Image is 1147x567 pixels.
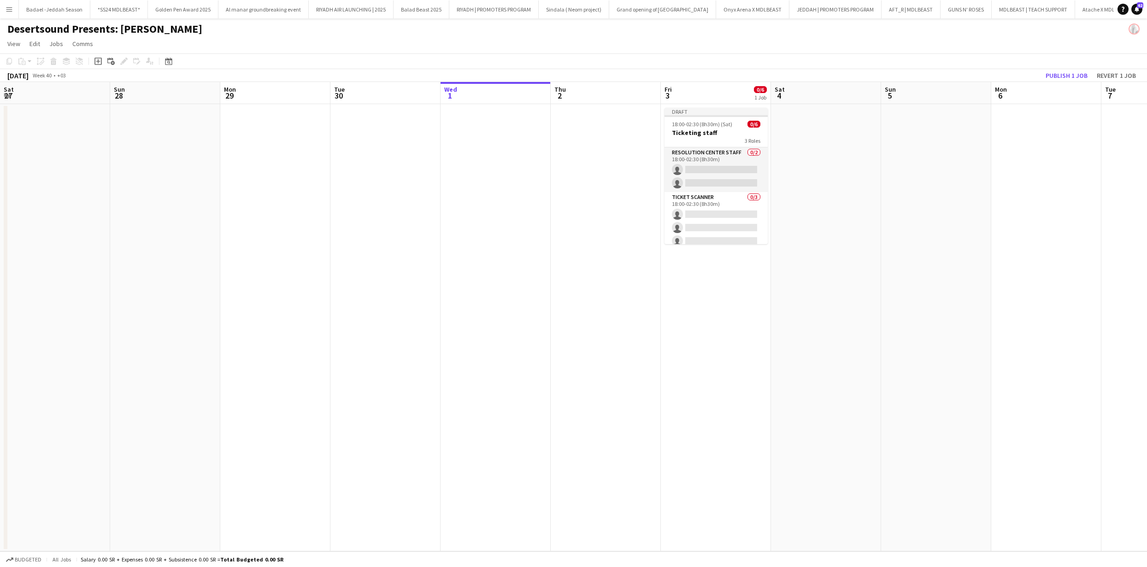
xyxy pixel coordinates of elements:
span: Tue [334,85,345,94]
button: GUNS N' ROSES [941,0,992,18]
span: Comms [72,40,93,48]
span: Mon [224,85,236,94]
button: Sindala ( Neom project) [539,0,609,18]
button: Atache X MDLBEAST [1075,0,1138,18]
span: 7 [1104,90,1116,101]
button: Badael -Jeddah Season [19,0,90,18]
span: 2 [553,90,566,101]
span: 28 [112,90,125,101]
span: Tue [1105,85,1116,94]
span: 3 Roles [745,137,760,144]
button: MDLBEAST | TEACH SUPPORT [992,0,1075,18]
button: Balad Beast 2025 [394,0,449,18]
div: Draft [665,108,768,115]
button: JEDDAH | PROMOTERS PROGRAM [789,0,882,18]
div: [DATE] [7,71,29,80]
button: Golden Pen Award 2025 [148,0,218,18]
span: Thu [554,85,566,94]
span: Jobs [49,40,63,48]
button: Revert 1 job [1093,70,1140,82]
app-card-role: Ticket Scanner0/318:00-02:30 (8h30m) [665,192,768,250]
button: Grand opening of [GEOGRAPHIC_DATA] [609,0,716,18]
button: Al manar groundbreaking event [218,0,309,18]
div: Salary 0.00 SR + Expenses 0.00 SR + Subsistence 0.00 SR = [81,556,283,563]
span: Sat [4,85,14,94]
span: Edit [29,40,40,48]
button: RIYADH | PROMOTERS PROGRAM [449,0,539,18]
h1: Desertsound Presents: [PERSON_NAME] [7,22,202,36]
app-card-role: Resolution Center Staff0/218:00-02:30 (8h30m) [665,147,768,192]
span: Sun [114,85,125,94]
button: AFT_R | MDLBEAST [882,0,941,18]
span: 0/6 [747,121,760,128]
span: Sun [885,85,896,94]
span: Fri [665,85,672,94]
button: *SS24 MDLBEAST* [90,0,148,18]
span: 30 [333,90,345,101]
span: Wed [444,85,457,94]
span: 4 [773,90,785,101]
button: Onyx Arena X MDLBEAST [716,0,789,18]
a: Jobs [46,38,67,50]
span: 3 [663,90,672,101]
span: 6 [994,90,1007,101]
a: View [4,38,24,50]
app-user-avatar: Ali Shamsan [1129,23,1140,35]
a: Comms [69,38,97,50]
span: 27 [2,90,14,101]
button: Publish 1 job [1042,70,1091,82]
span: 29 [223,90,236,101]
span: Week 40 [30,72,53,79]
span: Mon [995,85,1007,94]
span: Sat [775,85,785,94]
h3: Ticketing staff [665,129,768,137]
span: Budgeted [15,556,41,563]
span: 1 [443,90,457,101]
div: +03 [57,72,66,79]
span: View [7,40,20,48]
span: 5 [883,90,896,101]
span: 62 [1137,2,1143,8]
div: 1 Job [754,94,766,101]
button: RIYADH AIR LAUNCHING | 2025 [309,0,394,18]
app-job-card: Draft18:00-02:30 (8h30m) (Sat)0/6Ticketing staff3 RolesResolution Center Staff0/218:00-02:30 (8h3... [665,108,768,244]
span: 18:00-02:30 (8h30m) (Sat) [672,121,732,128]
span: 0/6 [754,86,767,93]
span: Total Budgeted 0.00 SR [220,556,283,563]
a: 62 [1131,4,1142,15]
a: Edit [26,38,44,50]
button: Budgeted [5,555,43,565]
span: All jobs [51,556,73,563]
